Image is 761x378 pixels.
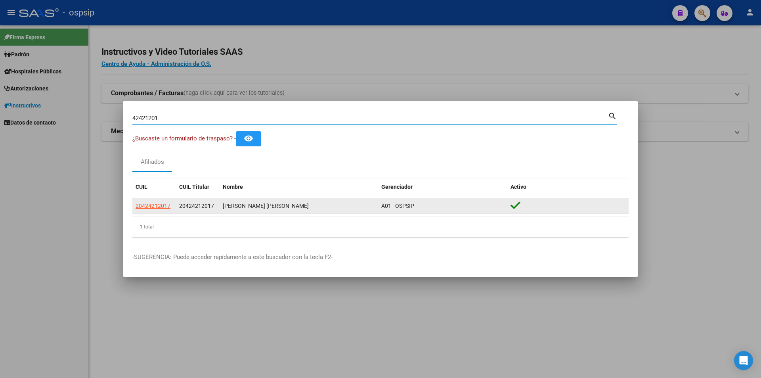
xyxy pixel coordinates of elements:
[136,184,147,190] span: CUIL
[381,184,413,190] span: Gerenciador
[141,157,164,167] div: Afiliados
[132,253,629,262] p: -SUGERENCIA: Puede acceder rapidamente a este buscador con la tecla F2-
[507,178,629,196] datatable-header-cell: Activo
[179,184,209,190] span: CUIL Titular
[511,184,526,190] span: Activo
[220,178,378,196] datatable-header-cell: Nombre
[378,178,507,196] datatable-header-cell: Gerenciador
[136,203,170,209] span: 20424212017
[132,135,236,142] span: ¿Buscaste un formulario de traspaso? -
[244,134,253,143] mat-icon: remove_red_eye
[223,184,243,190] span: Nombre
[608,111,617,120] mat-icon: search
[179,203,214,209] span: 20424212017
[734,351,753,370] div: Open Intercom Messenger
[132,217,629,237] div: 1 total
[176,178,220,196] datatable-header-cell: CUIL Titular
[381,203,414,209] span: A01 - OSPSIP
[132,178,176,196] datatable-header-cell: CUIL
[223,201,375,211] div: [PERSON_NAME] [PERSON_NAME]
